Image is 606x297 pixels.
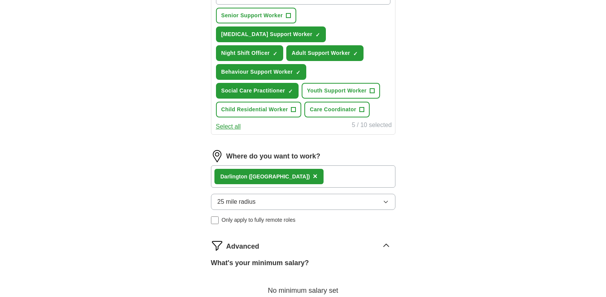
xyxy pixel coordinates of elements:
button: Senior Support Worker [216,8,296,23]
button: Night Shift Officer✓ [216,45,283,61]
span: ✓ [353,51,358,57]
div: 5 / 10 selected [352,120,392,131]
button: Social Care Practitioner✓ [216,83,299,99]
span: Behaviour Support Worker [221,68,293,76]
label: What's your minimum salary? [211,258,309,268]
span: ✓ [315,32,320,38]
span: Adult Support Worker [292,49,350,57]
img: filter [211,239,223,252]
label: Where do you want to work? [226,151,320,162]
span: Child Residential Worker [221,106,288,114]
span: Youth Support Worker [307,87,367,95]
span: × [313,172,317,180]
span: Senior Support Worker [221,12,283,20]
button: Adult Support Worker✓ [286,45,364,61]
span: ✓ [273,51,277,57]
strong: Darlington [221,173,247,180]
button: 25 mile radius [211,194,395,210]
button: Care Coordinator [304,102,370,117]
button: Behaviour Support Worker✓ [216,64,306,80]
button: × [313,171,317,182]
span: ✓ [288,88,293,94]
span: Night Shift Officer [221,49,270,57]
span: [MEDICAL_DATA] Support Worker [221,30,312,38]
div: No minimum salary set [211,277,395,296]
span: ([GEOGRAPHIC_DATA]) [249,173,310,180]
span: Social Care Practitioner [221,87,285,95]
button: Child Residential Worker [216,102,302,117]
span: ✓ [296,69,301,76]
button: Youth Support Worker [302,83,380,99]
span: 25 mile radius [217,197,256,206]
button: [MEDICAL_DATA] Support Worker✓ [216,26,326,42]
img: location.png [211,150,223,162]
span: Only apply to fully remote roles [222,216,296,224]
input: Only apply to fully remote roles [211,216,219,224]
span: Care Coordinator [310,106,356,114]
button: Select all [216,122,241,131]
span: Advanced [226,241,259,252]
